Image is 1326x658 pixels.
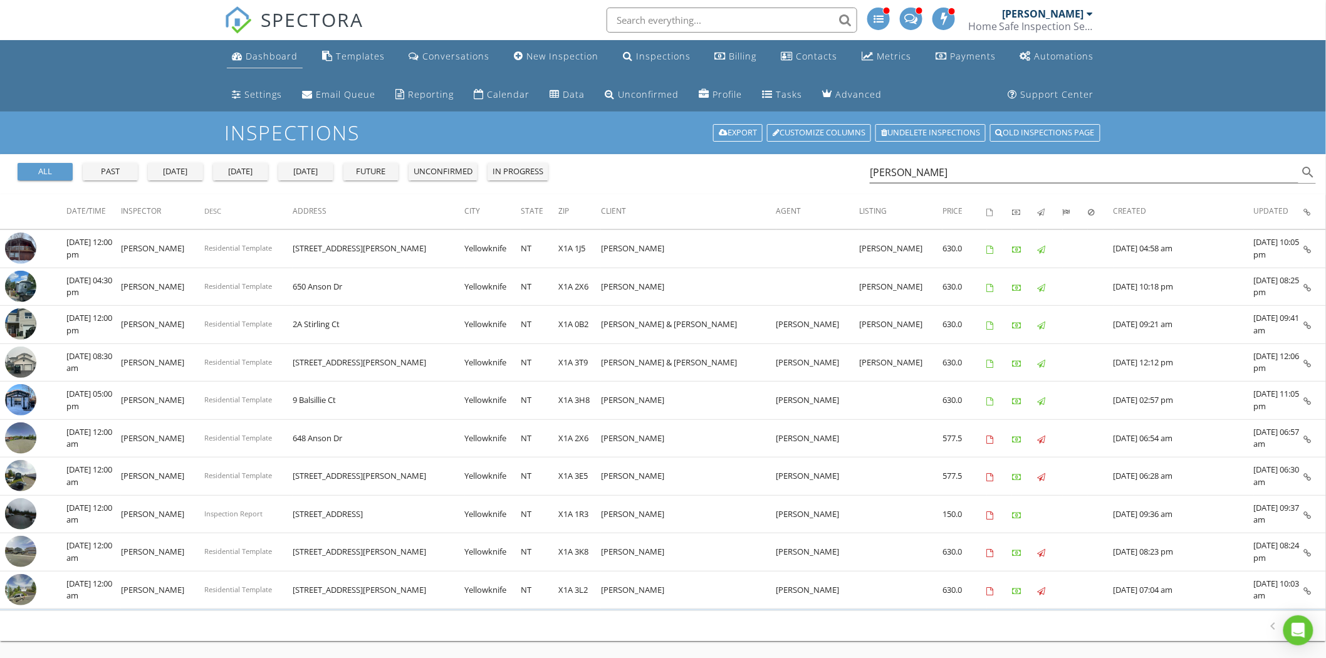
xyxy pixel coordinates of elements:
[465,194,521,229] th: City: Not sorted.
[942,343,987,382] td: 630.0
[776,45,843,68] a: Contacts
[297,83,380,107] a: Email Queue
[710,45,762,68] a: Billing
[204,243,272,253] span: Residential Template
[607,8,857,33] input: Search everything...
[521,419,558,457] td: NT
[877,50,911,62] div: Metrics
[66,343,121,382] td: [DATE] 08:30 am
[121,495,204,533] td: [PERSON_NAME]
[66,268,121,306] td: [DATE] 04:30 pm
[317,45,390,68] a: Templates
[1114,495,1254,533] td: [DATE] 09:36 am
[204,546,272,556] span: Residential Template
[488,163,548,180] button: in progress
[66,419,121,457] td: [DATE] 12:00 am
[246,50,298,62] div: Dashboard
[521,230,558,268] td: NT
[942,571,987,609] td: 630.0
[558,343,601,382] td: X1A 3T9
[521,495,558,533] td: NT
[278,163,333,180] button: [DATE]
[558,457,601,496] td: X1A 3E5
[757,83,807,107] a: Tasks
[5,384,36,415] img: data
[521,571,558,609] td: NT
[558,533,601,572] td: X1A 3K8
[5,498,36,530] img: streetview
[942,306,987,344] td: 630.0
[343,163,399,180] button: future
[601,419,776,457] td: [PERSON_NAME]
[857,45,916,68] a: Metrics
[776,206,801,216] span: Agent
[1114,419,1254,457] td: [DATE] 06:54 am
[423,50,490,62] div: Conversations
[859,343,942,382] td: [PERSON_NAME]
[521,206,543,216] span: State
[601,230,776,268] td: [PERSON_NAME]
[121,268,204,306] td: [PERSON_NAME]
[558,382,601,420] td: X1A 3H8
[526,50,598,62] div: New Inspection
[1114,533,1254,572] td: [DATE] 08:23 pm
[5,271,36,302] img: data
[1114,306,1254,344] td: [DATE] 09:21 am
[521,533,558,572] td: NT
[950,50,996,62] div: Payments
[336,50,385,62] div: Templates
[942,495,987,533] td: 150.0
[1114,230,1254,268] td: [DATE] 04:58 am
[859,194,942,229] th: Listing: Not sorted.
[521,194,558,229] th: State: Not sorted.
[5,422,36,454] img: streetview
[293,457,464,496] td: [STREET_ADDRESS][PERSON_NAME]
[618,88,679,100] div: Unconfirmed
[83,163,138,180] button: past
[859,206,887,216] span: Listing
[601,533,776,572] td: [PERSON_NAME]
[465,457,521,496] td: Yellowknife
[1038,194,1063,229] th: Published: Not sorted.
[204,206,221,216] span: Desc
[1012,194,1037,229] th: Paid: Not sorted.
[521,457,558,496] td: NT
[121,571,204,609] td: [PERSON_NAME]
[204,433,272,442] span: Residential Template
[66,230,121,268] td: [DATE] 12:00 pm
[601,495,776,533] td: [PERSON_NAME]
[283,165,328,178] div: [DATE]
[558,571,601,609] td: X1A 3L2
[990,124,1100,142] a: Old inspections page
[227,45,303,68] a: Dashboard
[601,343,776,382] td: [PERSON_NAME] & [PERSON_NAME]
[5,460,36,491] img: streetview
[121,306,204,344] td: [PERSON_NAME]
[558,306,601,344] td: X1A 0B2
[1114,268,1254,306] td: [DATE] 10:18 pm
[408,88,454,100] div: Reporting
[293,230,464,268] td: [STREET_ADDRESS][PERSON_NAME]
[261,6,363,33] span: SPECTORA
[293,268,464,306] td: 650 Anson Dr
[942,419,987,457] td: 577.5
[204,357,272,367] span: Residential Template
[942,533,987,572] td: 630.0
[1254,206,1289,216] span: Updated
[558,206,569,216] span: Zip
[293,571,464,609] td: [STREET_ADDRESS][PERSON_NAME]
[859,230,942,268] td: [PERSON_NAME]
[293,343,464,382] td: [STREET_ADDRESS][PERSON_NAME]
[224,122,1102,144] h1: Inspections
[293,382,464,420] td: 9 Balsillie Ct
[66,194,121,229] th: Date/Time: Not sorted.
[987,194,1012,229] th: Agreements signed: Not sorted.
[558,230,601,268] td: X1A 1J5
[390,83,459,107] a: Reporting
[465,268,521,306] td: Yellowknife
[1003,8,1084,20] div: [PERSON_NAME]
[521,382,558,420] td: NT
[5,232,36,264] img: image_processing2025012296fpigcj.jpeg
[469,83,535,107] a: Calendar
[1114,194,1254,229] th: Created: Not sorted.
